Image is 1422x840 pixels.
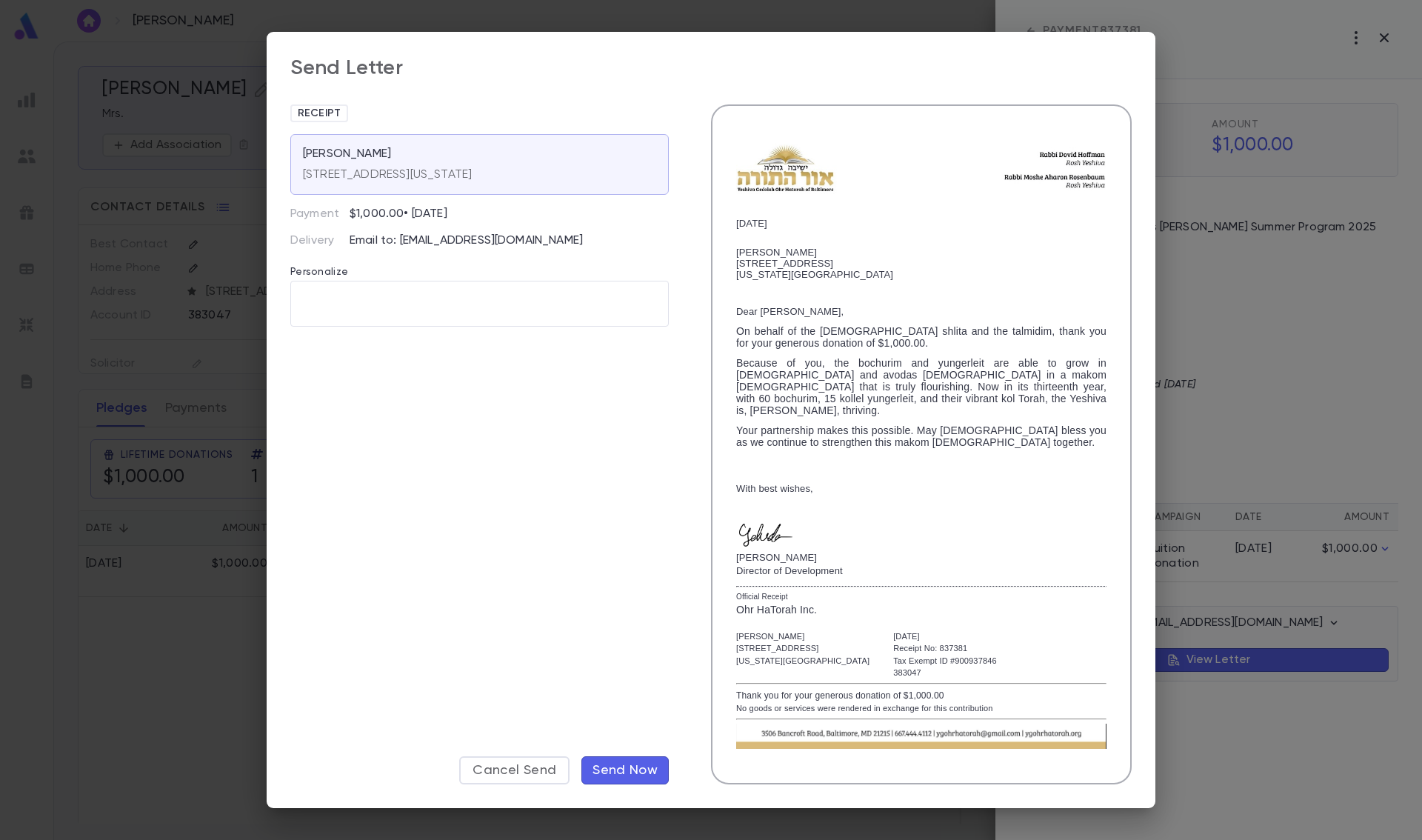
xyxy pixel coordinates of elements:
[736,521,795,547] img: IMG_1087.jpeg
[893,655,997,667] div: Tax Exempt ID #900937846
[736,689,1106,702] div: Thank you for your generous donation of $1,000.00
[736,218,767,229] span: [DATE]
[581,756,669,784] button: Send Now
[736,552,817,563] span: [PERSON_NAME]
[736,258,833,269] span: [STREET_ADDRESS]
[736,269,893,280] span: [US_STATE][GEOGRAPHIC_DATA]
[736,655,869,667] div: [US_STATE][GEOGRAPHIC_DATA]
[736,325,1106,349] span: On behalf of the [DEMOGRAPHIC_DATA] shlita and the talmidim, thank you for your generous donation...
[893,667,997,679] div: 383047
[350,207,447,221] p: $1,000.00 • [DATE]
[736,424,1106,448] span: Your partnership makes this possible. May [DEMOGRAPHIC_DATA] bless you as we continue to strength...
[736,483,813,494] span: With best wishes,
[290,233,350,248] p: Delivery
[736,130,1106,195] img: letterhead header 3.jpeg
[303,147,391,161] p: [PERSON_NAME]
[736,591,1106,602] div: Official Receipt
[736,357,1106,416] span: Because of you, the bochurim and yungerleit are able to grow in [DEMOGRAPHIC_DATA] and avodas [DE...
[736,565,843,576] span: Director of Development
[290,56,403,81] div: Send Letter
[893,642,997,655] div: Receipt No: 837381
[736,642,869,655] div: [STREET_ADDRESS]
[290,248,669,281] p: Personalize
[893,630,997,643] div: [DATE]
[736,247,817,258] span: [PERSON_NAME]
[736,630,869,643] div: [PERSON_NAME]
[290,207,350,221] p: Payment
[736,702,1106,715] div: No goods or services were rendered in exchange for this contribution
[736,306,844,317] span: Dear [PERSON_NAME],
[350,233,669,248] p: Email to: [EMAIL_ADDRESS][DOMAIN_NAME]
[292,107,347,119] span: Receipt
[473,762,556,779] span: Cancel Send
[459,756,570,784] button: Cancel Send
[303,167,472,182] p: [STREET_ADDRESS][US_STATE]
[736,724,1106,749] img: IMG_1128.jpeg
[736,602,1106,618] div: Ohr HaTorah Inc.
[592,762,658,779] span: Send Now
